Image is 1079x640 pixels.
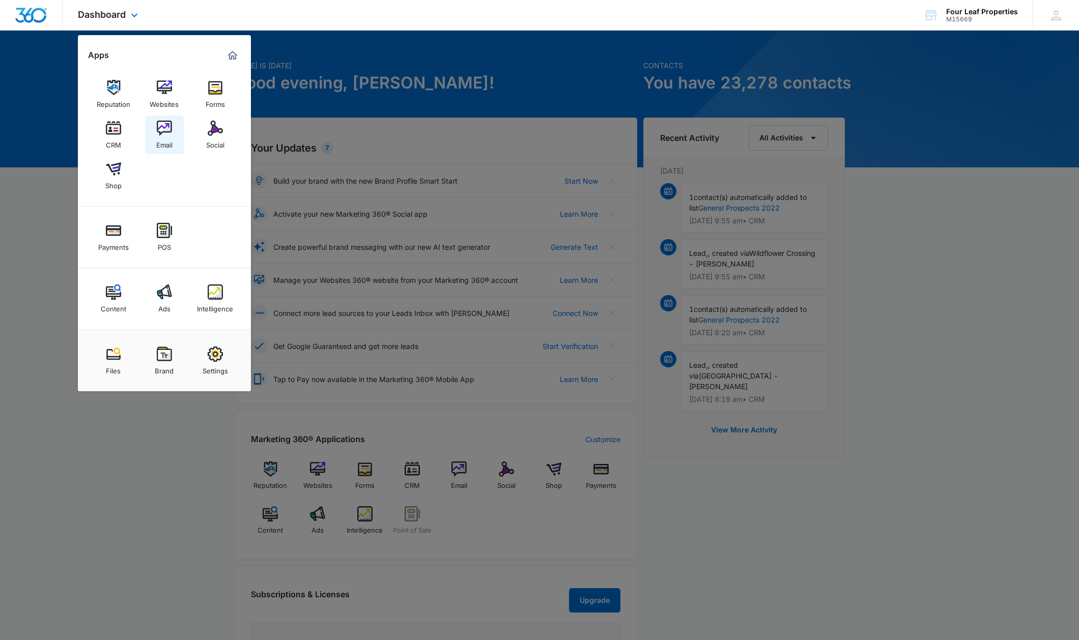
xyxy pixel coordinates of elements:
div: Reputation [97,95,130,108]
a: POS [145,218,184,256]
a: Files [94,341,133,380]
div: Forms [206,95,225,108]
div: Brand [155,362,174,375]
a: Brand [145,341,184,380]
a: Payments [94,218,133,256]
a: Websites [145,75,184,113]
span: Dashboard [78,9,126,20]
div: Intelligence [197,300,233,313]
div: Ads [158,300,171,313]
div: Social [206,136,224,149]
a: Content [94,279,133,318]
div: Files [106,362,121,375]
a: Marketing 360® Dashboard [224,47,241,64]
a: Intelligence [196,279,235,318]
a: CRM [94,115,133,154]
h2: Apps [88,50,109,60]
div: POS [158,238,171,251]
div: CRM [106,136,121,149]
div: Shop [105,177,122,190]
a: Forms [196,75,235,113]
div: Settings [203,362,228,375]
a: Ads [145,279,184,318]
div: Websites [150,95,179,108]
a: Reputation [94,75,133,113]
div: Email [156,136,173,149]
div: Payments [98,238,129,251]
div: Content [101,300,126,313]
a: Shop [94,156,133,195]
a: Settings [196,341,235,380]
div: account id [946,16,1018,23]
a: Social [196,115,235,154]
a: Email [145,115,184,154]
div: account name [946,8,1018,16]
